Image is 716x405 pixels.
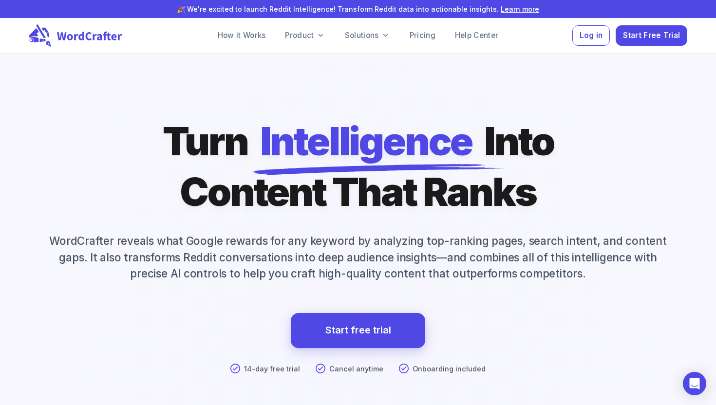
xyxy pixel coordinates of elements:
p: WordCrafter reveals what Google rewards for any keyword by analyzing top-ranking pages, search in... [29,233,687,282]
p: Onboarding included [413,364,486,374]
a: Pricing [402,26,443,45]
a: How it Works [210,26,274,45]
a: Product [277,26,333,45]
span: Intelligence [260,116,472,166]
a: Start free trial [291,313,425,348]
p: 🎉 We're excited to launch Reddit Intelligence! Transform Reddit data into actionable insights. [16,4,700,14]
p: Cancel anytime [329,364,383,374]
h1: Turn Into Content That Ranks [163,116,554,217]
a: Start free trial [325,322,391,339]
span: Log in [580,29,603,42]
span: Start Free Trial [623,29,680,42]
button: Log in [572,25,610,46]
p: 14-day free trial [244,364,300,374]
a: Solutions [337,26,398,45]
a: Help Center [447,26,506,45]
button: Start Free Trial [616,25,687,46]
a: Learn more [501,5,539,13]
div: Open Intercom Messenger [683,372,706,395]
